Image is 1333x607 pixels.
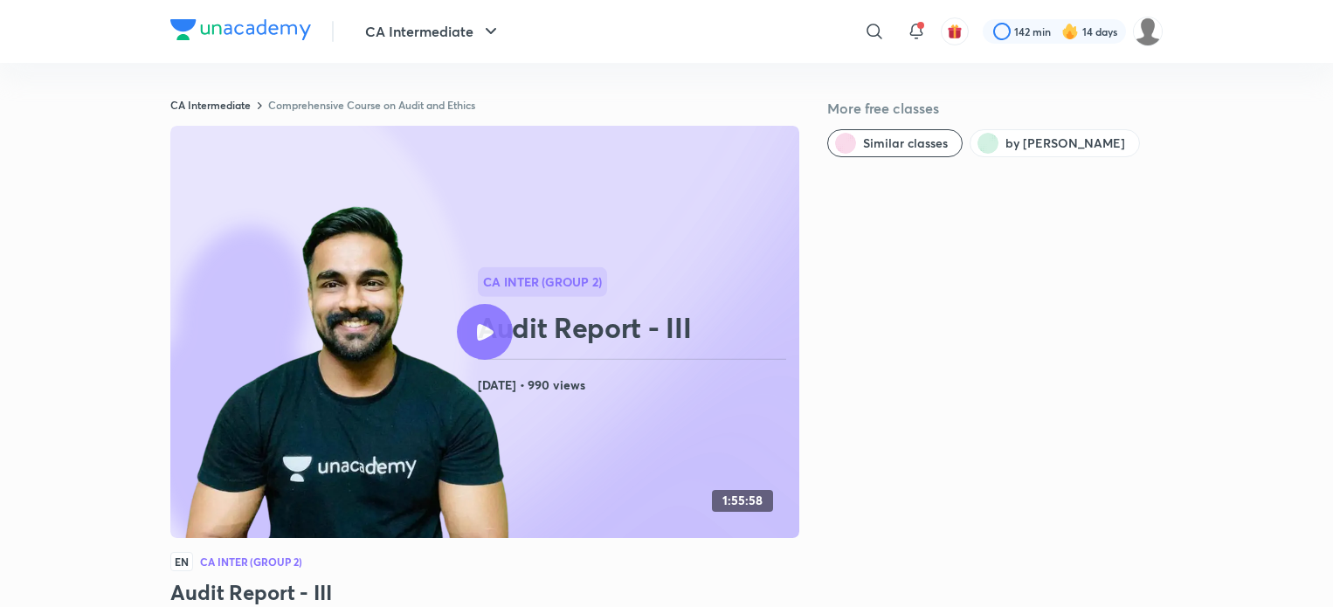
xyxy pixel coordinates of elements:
span: EN [170,552,193,571]
img: avatar [947,24,963,39]
h4: CA Inter (Group 2) [200,556,302,567]
button: CA Intermediate [355,14,512,49]
a: Comprehensive Course on Audit and Ethics [268,98,475,112]
span: Similar classes [863,135,948,152]
h4: [DATE] • 990 views [478,374,792,397]
img: streak [1061,23,1079,40]
button: Similar classes [827,129,963,157]
h3: Audit Report - III [170,578,799,606]
img: dhanak [1133,17,1163,46]
button: by Shantam Gupta [970,129,1140,157]
h4: 1:55:58 [722,493,763,508]
h5: More free classes [827,98,1163,119]
span: by Shantam Gupta [1005,135,1125,152]
button: avatar [941,17,969,45]
h2: Audit Report - III [478,310,792,345]
img: Company Logo [170,19,311,40]
a: CA Intermediate [170,98,251,112]
a: Company Logo [170,19,311,45]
